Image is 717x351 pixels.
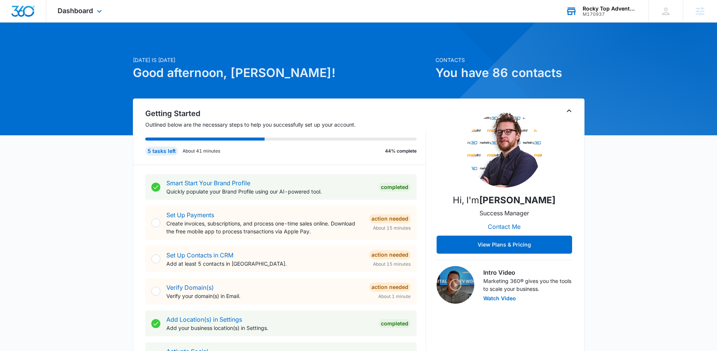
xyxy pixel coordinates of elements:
[565,106,574,115] button: Toggle Collapse
[437,266,474,304] img: Intro Video
[373,225,411,231] span: About 15 minutes
[379,183,411,192] div: Completed
[166,211,214,219] a: Set Up Payments
[435,56,585,64] p: Contacts
[166,284,214,291] a: Verify Domain(s)
[467,112,542,188] img: Thomas Baron
[145,108,426,119] h2: Getting Started
[483,277,572,293] p: Marketing 360® gives you the tools to scale your business.
[453,194,556,207] p: Hi, I'm
[379,319,411,328] div: Completed
[183,148,220,154] p: About 41 minutes
[369,250,411,259] div: Action Needed
[378,293,411,300] span: About 1 minute
[369,283,411,292] div: Action Needed
[166,219,363,235] p: Create invoices, subscriptions, and process one-time sales online. Download the free mobile app t...
[385,148,417,154] p: 44% complete
[583,12,638,17] div: account id
[133,64,431,82] h1: Good afternoon, [PERSON_NAME]!
[166,251,233,259] a: Set Up Contacts in CRM
[166,324,373,332] p: Add your business location(s) in Settings.
[369,214,411,223] div: Action Needed
[166,316,242,323] a: Add Location(s) in Settings
[58,7,93,15] span: Dashboard
[373,261,411,268] span: About 15 minutes
[133,56,431,64] p: [DATE] is [DATE]
[480,209,529,218] p: Success Manager
[583,6,638,12] div: account name
[435,64,585,82] h1: You have 86 contacts
[145,121,426,129] p: Outlined below are the necessary steps to help you successfully set up your account.
[483,296,516,301] button: Watch Video
[480,218,528,236] button: Contact Me
[166,292,363,300] p: Verify your domain(s) in Email.
[166,188,373,195] p: Quickly populate your Brand Profile using our AI-powered tool.
[483,268,572,277] h3: Intro Video
[166,260,363,268] p: Add at least 5 contacts in [GEOGRAPHIC_DATA].
[479,195,556,206] strong: [PERSON_NAME]
[437,236,572,254] button: View Plans & Pricing
[145,147,178,156] div: 5 tasks left
[166,179,250,187] a: Smart Start Your Brand Profile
